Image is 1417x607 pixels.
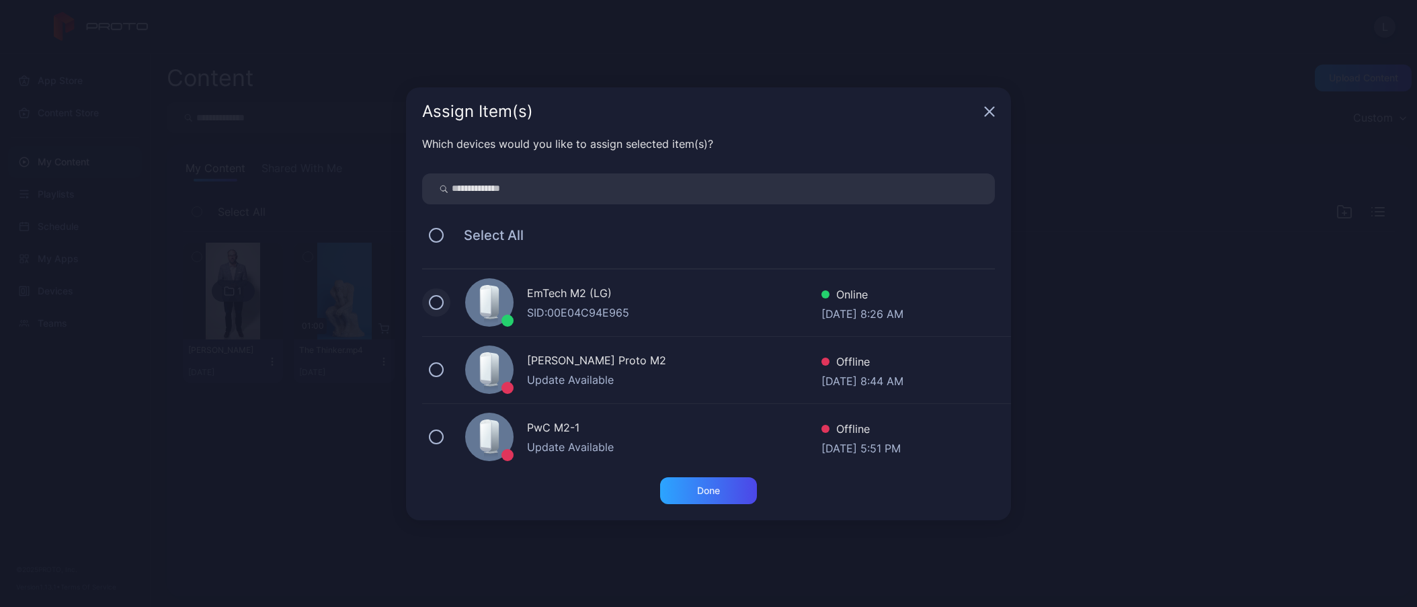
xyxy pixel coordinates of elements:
[527,372,821,388] div: Update Available
[527,285,821,305] div: EmTech M2 (LG)
[821,306,903,319] div: [DATE] 8:26 AM
[660,477,757,504] button: Done
[821,354,903,373] div: Offline
[527,352,821,372] div: [PERSON_NAME] Proto M2
[697,485,720,496] div: Done
[450,227,524,243] span: Select All
[821,286,903,306] div: Online
[821,440,901,454] div: [DATE] 5:51 PM
[821,421,901,440] div: Offline
[422,136,995,152] div: Which devices would you like to assign selected item(s)?
[821,373,903,387] div: [DATE] 8:44 AM
[527,419,821,439] div: PwC M2-1
[527,439,821,455] div: Update Available
[422,104,979,120] div: Assign Item(s)
[527,305,821,321] div: SID: 00E04C94E965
